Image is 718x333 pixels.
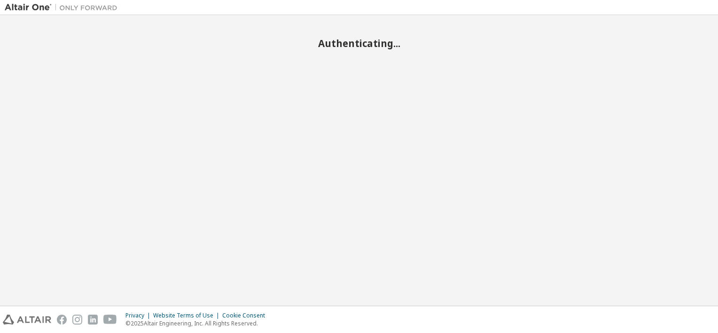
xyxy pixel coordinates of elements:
[72,315,82,325] img: instagram.svg
[5,37,713,49] h2: Authenticating...
[3,315,51,325] img: altair_logo.svg
[125,312,153,319] div: Privacy
[153,312,222,319] div: Website Terms of Use
[222,312,271,319] div: Cookie Consent
[88,315,98,325] img: linkedin.svg
[125,319,271,327] p: © 2025 Altair Engineering, Inc. All Rights Reserved.
[57,315,67,325] img: facebook.svg
[5,3,122,12] img: Altair One
[103,315,117,325] img: youtube.svg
